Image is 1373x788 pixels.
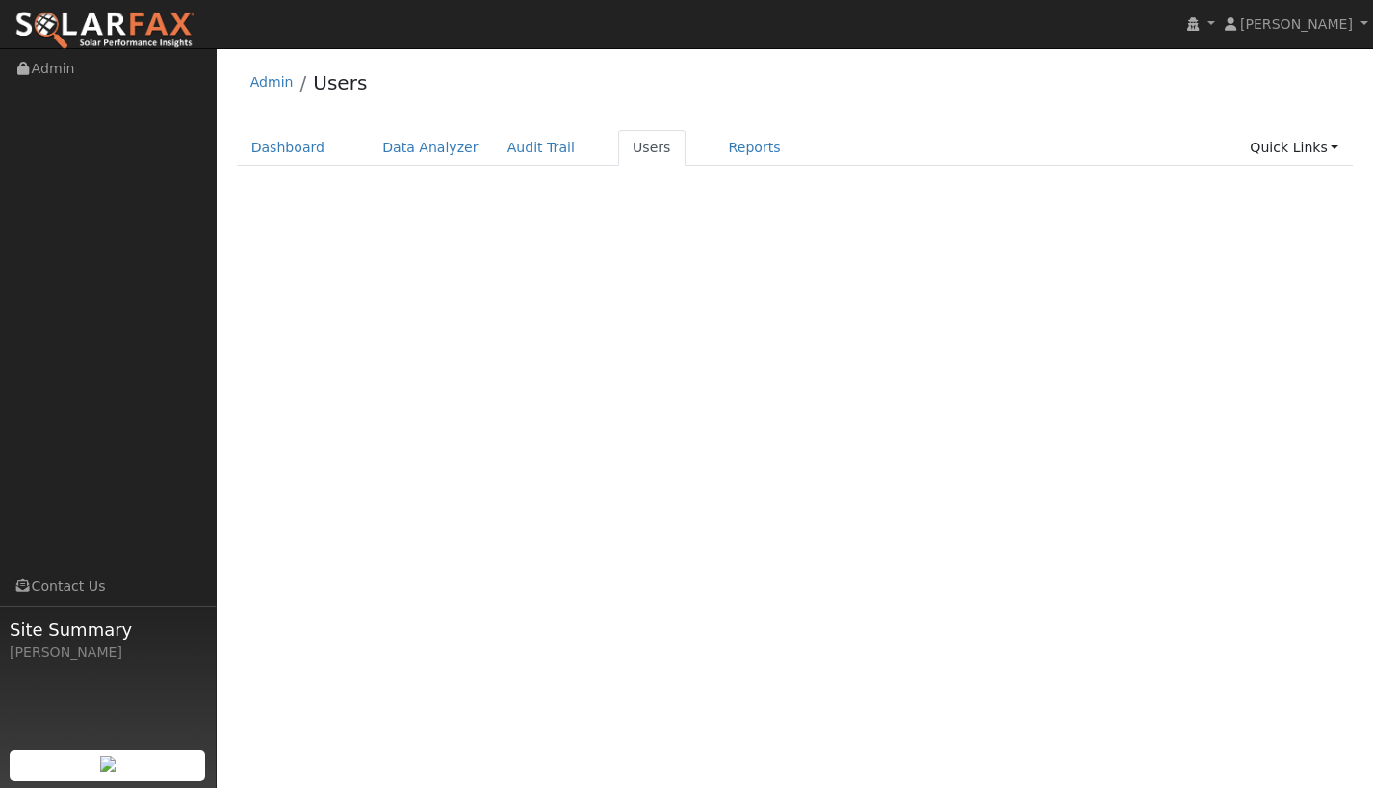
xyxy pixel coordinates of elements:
a: Data Analyzer [368,130,493,166]
span: [PERSON_NAME] [1240,16,1353,32]
a: Users [313,71,367,94]
a: Admin [250,74,294,90]
a: Reports [714,130,795,166]
a: Users [618,130,686,166]
img: SolarFax [14,11,195,51]
a: Audit Trail [493,130,589,166]
div: [PERSON_NAME] [10,643,206,663]
img: retrieve [100,756,116,772]
a: Dashboard [237,130,340,166]
span: Site Summary [10,617,206,643]
a: Quick Links [1235,130,1353,166]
